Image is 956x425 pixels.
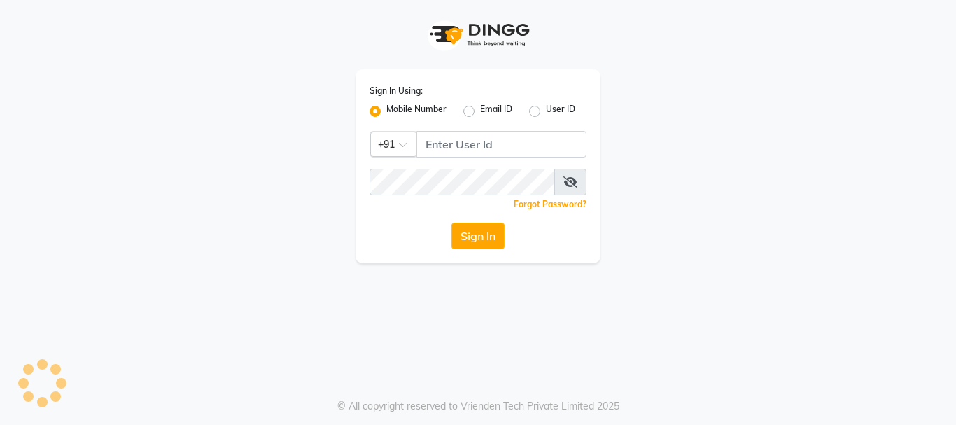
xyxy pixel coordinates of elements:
a: Forgot Password? [514,199,586,209]
img: logo1.svg [422,14,534,55]
label: Sign In Using: [370,85,423,97]
label: User ID [546,103,575,120]
label: Email ID [480,103,512,120]
input: Username [370,169,555,195]
input: Username [416,131,586,158]
label: Mobile Number [386,103,447,120]
button: Sign In [451,223,505,249]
